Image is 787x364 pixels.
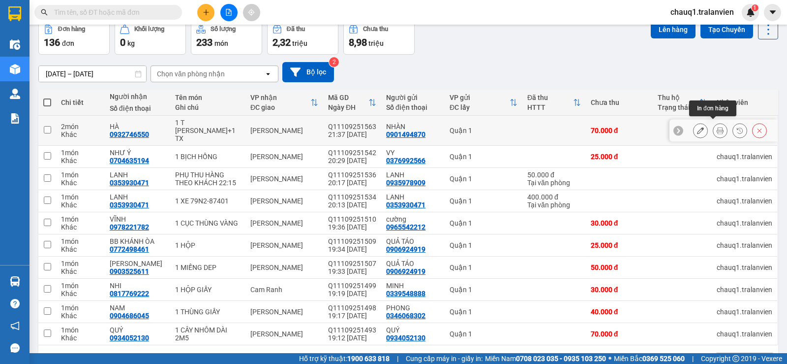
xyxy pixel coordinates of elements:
span: 8,98 [349,36,367,48]
div: 0904686045 [110,312,149,320]
div: Khác [61,245,100,253]
div: QUÝ [386,326,440,334]
div: Q11109251536 [328,171,376,179]
div: 0353930471 [386,201,425,209]
div: 1 BỊCH HỒNG [175,153,241,161]
span: 2,32 [272,36,291,48]
div: Chi tiết [61,99,100,106]
div: 0817769222 [110,290,149,298]
div: Đã thu [287,26,305,33]
div: 70.000 đ [591,127,648,134]
div: 21:37 [DATE] [328,131,376,138]
div: Khối lượng [134,26,164,33]
div: 0965542212 [386,223,425,231]
span: copyright [732,355,739,362]
span: | [397,353,398,364]
img: warehouse-icon [10,89,20,99]
div: LANH [110,193,165,201]
button: file-add [220,4,238,21]
div: 1 món [61,171,100,179]
div: LANH [386,193,440,201]
div: 70.000 đ [591,330,648,338]
div: 0901494870 [386,131,425,138]
div: 1 T VÀNG+1 TX [175,119,241,142]
button: plus [197,4,214,21]
div: [PERSON_NAME] [250,219,318,227]
div: BB KHÁNH ÒA [110,237,165,245]
div: 30.000 đ [591,286,648,294]
div: QUẢ TÁO [386,237,440,245]
div: 19:19 [DATE] [328,290,376,298]
div: Quận 1 [450,330,517,338]
div: 1 món [61,304,100,312]
span: Miền Nam [485,353,606,364]
div: 19:12 [DATE] [328,334,376,342]
div: chauq1.tralanvien [717,175,772,183]
div: Khác [61,312,100,320]
span: ⚪️ [608,357,611,361]
div: VP nhận [250,94,310,101]
div: Quận 1 [450,219,517,227]
span: 0 [120,36,125,48]
div: VP gửi [450,94,510,101]
b: [DOMAIN_NAME] [83,37,135,45]
div: chauq1.tralanvien [717,153,772,161]
div: 19:33 [DATE] [328,267,376,275]
span: Miền Bắc [614,353,685,364]
div: 0934052130 [386,334,425,342]
div: 1 món [61,260,100,267]
input: Tìm tên, số ĐT hoặc mã đơn [54,7,170,18]
div: In đơn hàng [689,100,736,116]
div: 30.000 đ [591,219,648,227]
sup: 2 [329,57,339,67]
strong: 0708 023 035 - 0935 103 250 [516,355,606,363]
div: Quận 1 [450,264,517,271]
div: 20:17 [DATE] [328,179,376,187]
div: 1 món [61,282,100,290]
div: Số lượng [211,26,236,33]
div: NAM [110,304,165,312]
button: Bộ lọc [282,62,334,82]
div: Người nhận [110,93,165,100]
div: 0906924919 [386,267,425,275]
div: NHƯ Ý [110,149,165,157]
div: Q11109251534 [328,193,376,201]
span: | [692,353,694,364]
div: Thu hộ [658,94,699,101]
div: chauq1.tralanvien [717,330,772,338]
div: chauq1.tralanvien [717,308,772,316]
div: 20:13 [DATE] [328,201,376,209]
div: chauq1.tralanvien [717,286,772,294]
div: Quận 1 [450,241,517,249]
div: BẢO TUẤN [110,260,165,267]
span: đơn [62,39,74,47]
button: Đã thu2,32 triệu [267,19,338,55]
div: [PERSON_NAME] [250,127,318,134]
th: Toggle SortBy [445,90,522,116]
button: Số lượng233món [191,19,262,55]
div: HÀ [110,123,165,131]
span: 136 [44,36,60,48]
div: VĨNH [110,215,165,223]
div: 0978221782 [110,223,149,231]
div: 1 MIẾNG DEP [175,264,241,271]
th: Toggle SortBy [653,90,712,116]
div: Mã GD [328,94,368,101]
div: NHÀN [386,123,440,131]
div: [PERSON_NAME] [250,241,318,249]
div: Đã thu [527,94,573,101]
div: 1 món [61,149,100,157]
div: [PERSON_NAME] [250,264,318,271]
div: 0353930471 [110,201,149,209]
div: 1 XE 79N2-87401 [175,197,241,205]
div: [PERSON_NAME] [250,308,318,316]
div: 50.000 đ [591,264,648,271]
button: Chưa thu8,98 triệu [343,19,415,55]
div: Khác [61,157,100,165]
div: [PERSON_NAME] [250,175,318,183]
div: Khác [61,223,100,231]
div: PHỤ THU HÀNG THEO KHÁCH 22:15 [175,171,241,187]
div: [PERSON_NAME] [250,153,318,161]
span: món [214,39,228,47]
div: 2 món [61,123,100,131]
